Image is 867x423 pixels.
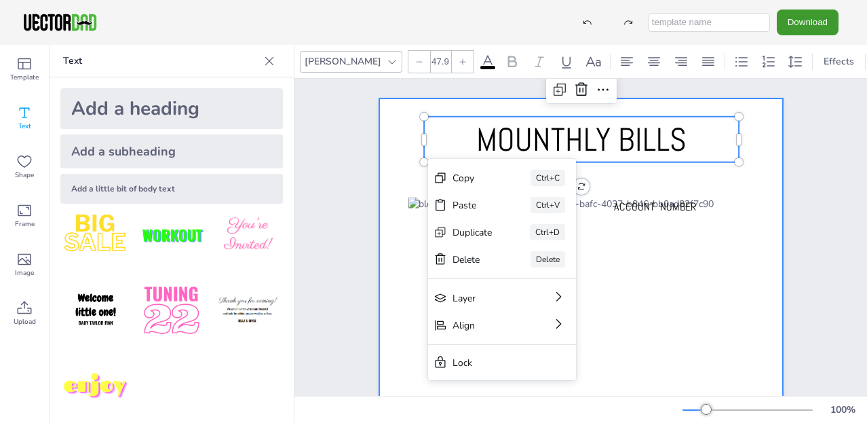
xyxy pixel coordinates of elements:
div: [PERSON_NAME] [302,52,384,71]
img: VectorDad-1.png [22,12,98,33]
img: XdJCRjX.png [136,200,207,270]
span: Text [18,121,31,132]
img: style1.png [60,200,131,270]
img: GNLDUe7.png [60,276,131,346]
img: M7yqmqo.png [60,352,131,422]
span: ACCOUNT NUMBER [614,200,696,214]
span: Shape [15,170,34,181]
span: MOUNTHLY BILLS [476,119,687,160]
div: Add a heading [60,88,283,129]
p: Text [63,45,258,77]
img: K4iXMrW.png [212,276,283,346]
div: Add a little bit of body text [60,174,283,204]
div: Delete [531,251,565,268]
input: template name [649,13,770,32]
span: Effects [821,55,857,68]
div: Duplicate [452,226,492,239]
span: Image [15,268,34,278]
div: Align [452,319,514,332]
div: Ctrl+D [530,224,565,240]
div: 100 % [826,403,859,416]
span: Upload [14,316,36,327]
div: Lock [452,356,533,369]
div: Ctrl+V [531,197,565,213]
span: Template [10,72,39,83]
div: Paste [452,199,493,212]
span: Frame [15,219,35,229]
div: Ctrl+C [531,170,565,186]
div: Delete [452,253,493,266]
div: Copy [452,172,493,185]
img: 1B4LbXY.png [136,276,207,346]
button: Download [777,10,839,35]
div: Layer [452,292,514,305]
div: Add a subheading [60,134,283,168]
img: BBMXfK6.png [212,200,283,270]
